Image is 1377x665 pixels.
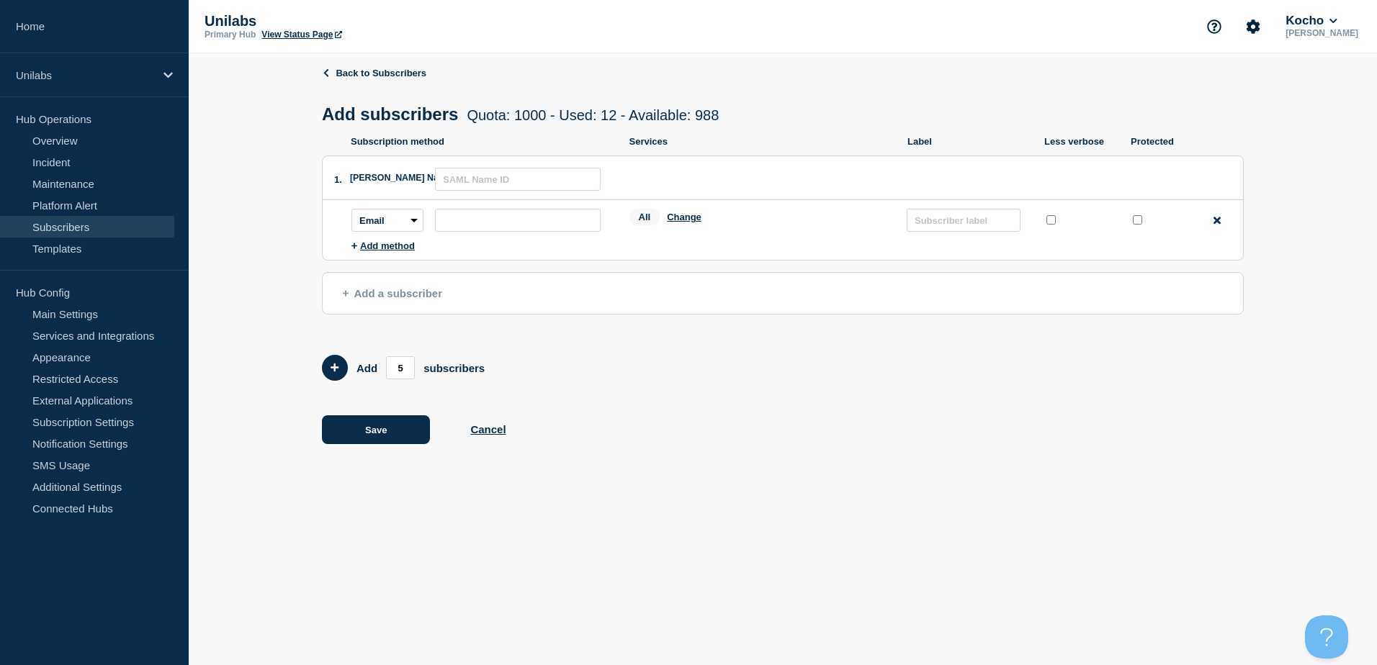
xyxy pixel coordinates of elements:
[322,272,1244,315] button: Add a subscriber
[322,415,430,444] button: Save
[1305,615,1348,659] iframe: Help Scout Beacon - Open
[907,209,1021,232] input: Subscriber label
[343,287,442,299] span: Add a subscriber
[435,168,601,191] input: SAML Name ID
[205,13,493,30] p: Unilabs
[386,356,415,379] input: Add members count
[322,104,719,125] h1: Add subscribers
[350,173,435,183] label: [PERSON_NAME] Name ID:
[629,136,894,147] p: Services
[16,69,154,81] p: Unilabs
[356,362,377,374] p: Add
[467,107,719,123] span: Quota: 1000 - Used: 12 - Available: 988
[351,240,415,251] button: Add method
[322,355,348,381] button: Add 5 team members
[351,136,615,147] p: Subscription method
[322,68,426,78] a: Back to Subscribers
[1046,215,1056,225] input: less verbose checkbox
[423,362,485,374] p: subscribers
[1044,136,1116,147] p: Less verbose
[334,174,342,185] span: 1.
[470,423,506,435] button: Cancel
[435,209,601,232] input: subscription-address
[1133,215,1142,225] input: protected checkbox
[907,136,1030,147] p: Label
[1283,28,1361,38] p: [PERSON_NAME]
[667,212,701,222] button: Change
[261,30,341,40] a: View Status Page
[1238,12,1268,42] button: Account settings
[1283,14,1340,28] button: Kocho
[629,209,660,225] span: All
[1199,12,1229,42] button: Support
[1131,136,1188,147] p: Protected
[205,30,256,40] p: Primary Hub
